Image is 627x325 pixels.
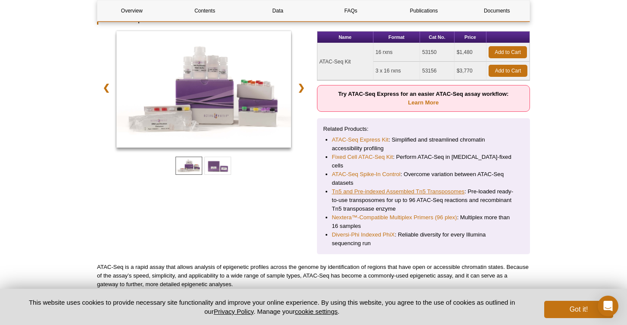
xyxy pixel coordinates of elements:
[455,62,486,80] td: $3,770
[116,31,291,148] img: ATAC-Seq Kit
[317,43,373,80] td: ATAC-Seq Kit
[323,125,524,133] p: Related Products:
[332,230,515,248] li: : Reliable diversity for every Illumina sequencing run
[420,62,455,80] td: 53156
[332,187,515,213] li: : Pre-loaded ready-to-use transposomes for up to 96 ATAC-Seq reactions and recombinant Tn5 transp...
[244,0,312,21] a: Data
[317,32,373,43] th: Name
[97,0,166,21] a: Overview
[373,32,420,43] th: Format
[317,0,385,21] a: FAQs
[332,136,389,144] a: ATAC-Seq Express Kit
[292,78,310,98] a: ❯
[338,91,508,106] strong: Try ATAC-Seq Express for an easier ATAC-Seq assay workflow:
[295,308,338,315] button: cookie settings
[332,213,515,230] li: : Multiplex more than 16 samples
[489,65,527,77] a: Add to Cart
[332,136,515,153] li: : Simplified and streamlined chromatin accessibility profiling
[332,153,393,161] a: Fixed Cell ATAC-Seq Kit
[214,308,254,315] a: Privacy Policy
[489,46,527,58] a: Add to Cart
[373,43,420,62] td: 16 rxns
[170,0,239,21] a: Contents
[373,62,420,80] td: 3 x 16 rxns
[97,78,116,98] a: ❮
[332,213,457,222] a: Nextera™-Compatible Multiplex Primers (96 plex)
[408,99,439,106] a: Learn More
[14,298,530,316] p: This website uses cookies to provide necessary site functionality and improve your online experie...
[97,263,530,289] p: ATAC-Seq is a rapid assay that allows analysis of epigenetic profiles across the genome by identi...
[332,170,515,187] li: : Overcome variation between ATAC-Seq datasets
[332,187,465,196] a: Tn5 and Pre-indexed Assembled Tn5 Transposomes
[332,170,401,179] a: ATAC-Seq Spike-In Control
[116,31,291,150] a: ATAC-Seq Kit
[455,32,486,43] th: Price
[332,153,515,170] li: : Perform ATAC-Seq in [MEDICAL_DATA]-fixed cells
[463,0,531,21] a: Documents
[544,301,613,318] button: Got it!
[332,230,395,239] a: Diversi-Phi Indexed PhiX
[455,43,486,62] td: $1,480
[420,32,455,43] th: Cat No.
[420,43,455,62] td: 53150
[598,296,618,316] div: Open Intercom Messenger
[389,0,458,21] a: Publications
